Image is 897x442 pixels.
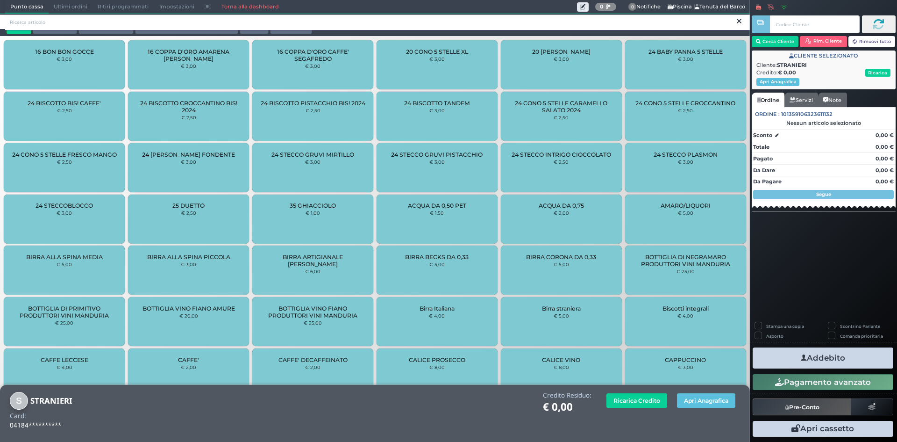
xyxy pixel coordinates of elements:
a: Note [818,93,847,108]
b: 0 [600,3,604,10]
span: 24 BISCOTTO PISTACCHIO BIS! 2024 [261,100,365,107]
small: € 4,00 [677,313,693,319]
div: Cliente: [756,61,890,69]
span: CAPPUCCINO [665,356,706,363]
span: 0 [628,3,637,11]
input: Ricerca articolo [5,14,750,30]
span: AMARO/LIQUORI [661,202,711,209]
small: € 8,00 [554,364,569,370]
small: € 5,00 [554,261,569,267]
h1: € 0,00 [543,401,591,413]
span: Ultimi ordini [49,0,93,14]
div: Nessun articolo selezionato [752,120,896,126]
small: € 3,00 [429,56,445,62]
small: € 6,00 [305,268,320,274]
button: Addebito [753,348,893,369]
small: € 2,50 [306,108,320,113]
label: Asporto [766,333,783,339]
span: ACQUA DA 0,50 PET [408,202,466,209]
small: € 3,00 [429,159,445,165]
span: CALICE VINO [542,356,580,363]
span: 24 [PERSON_NAME] FONDENTE [142,151,235,158]
span: ACQUA DA 0,75 [539,202,584,209]
span: 101359106323611132 [781,110,833,118]
strong: Totale [753,144,769,150]
span: Ordine : [755,110,780,118]
small: € 20,00 [179,313,198,319]
span: 16 BON BON GOCCE [35,48,94,55]
small: € 2,00 [181,364,196,370]
small: € 4,00 [57,364,72,370]
strong: 0,00 € [876,167,894,174]
button: Apri Anagrafica [677,393,735,408]
h4: Credito Residuo: [543,392,591,399]
span: BIRRA BECKS DA 0,33 [405,254,469,261]
span: CAFFE LECCESE [41,356,88,363]
span: 20 [PERSON_NAME] [532,48,591,55]
span: BOTTIGLIA VINO FIANO AMURE [142,305,235,312]
strong: € 0,00 [778,69,796,76]
strong: 0,00 € [876,155,894,162]
strong: 0,00 € [876,132,894,138]
small: € 2,50 [57,108,72,113]
button: Apri cassetto [753,421,893,437]
small: € 25,00 [676,268,695,274]
span: 35 GHIACCIOLO [290,202,336,209]
small: € 2,00 [554,210,569,216]
span: 16 COPPA D'ORO AMARENA [PERSON_NAME] [136,48,241,62]
span: CAFFE' DECAFFEINATO [278,356,348,363]
small: € 5,00 [57,261,72,267]
small: € 3,00 [305,63,320,69]
span: 24 CONO 5 STELLE CARAMELLO SALATO 2024 [509,100,614,114]
span: 24 CONO 5 STELLE FRESCO MANGO [12,151,117,158]
span: BIRRA ARTIGIANALE [PERSON_NAME] [260,254,365,268]
span: 24 STECCO GRUVI PISTACCHIO [391,151,483,158]
small: € 3,00 [181,159,196,165]
button: Apri Anagrafica [756,78,799,86]
small: € 2,50 [678,108,693,113]
small: € 2,50 [554,115,569,120]
strong: Da Dare [753,167,775,174]
button: Ricarica Credito [606,393,667,408]
span: Biscotti integrali [662,305,709,312]
small: € 3,00 [678,364,693,370]
small: € 3,00 [57,210,72,216]
small: € 3,00 [57,56,72,62]
img: STRANIERI [10,392,28,410]
span: 20 CONO 5 STELLE XL [406,48,468,55]
button: Ricarica [865,69,890,77]
small: € 2,50 [181,115,196,120]
span: Impostazioni [154,0,199,14]
button: Pre-Conto [753,399,852,415]
div: Credito: [756,69,890,77]
input: Codice Cliente [770,15,859,33]
span: 24 BISCOTTO TANDEM [404,100,470,107]
label: Stampa una copia [766,323,804,329]
small: € 3,00 [181,261,196,267]
span: Birra straniera [542,305,581,312]
span: BIRRA CORONA DA 0,33 [526,254,596,261]
span: 24 BISCOTTO CROCCANTINO BIS! 2024 [136,100,241,114]
button: Rim. Cliente [800,36,847,47]
h4: Card: [10,413,26,420]
span: 25 DUETTO [172,202,205,209]
a: Servizi [784,93,818,108]
span: Punto cassa [5,0,49,14]
span: 24 BISCOTTO BIS! CAFFE' [28,100,101,107]
strong: Da Pagare [753,178,782,185]
small: € 2,50 [554,159,569,165]
small: € 3,00 [181,63,196,69]
span: CLIENTE SELEZIONATO [789,52,858,60]
small: € 5,00 [678,210,693,216]
label: Comanda prioritaria [840,333,883,339]
span: BOTTIGLIA VINO FIANO PRODUTTORI VINI MANDURIA [260,305,365,319]
span: BOTTIGLIA DI NEGRAMARO PRODUTTORI VINI MANDURIA [633,254,738,268]
span: Ritiri programmati [93,0,154,14]
span: Birra Italiana [420,305,455,312]
small: € 3,00 [305,159,320,165]
span: 24 CONO 5 STELLE CROCCANTINO [635,100,735,107]
small: € 25,00 [55,320,73,326]
a: Ordine [752,93,784,108]
small: € 2,50 [181,210,196,216]
small: € 3,00 [678,56,693,62]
